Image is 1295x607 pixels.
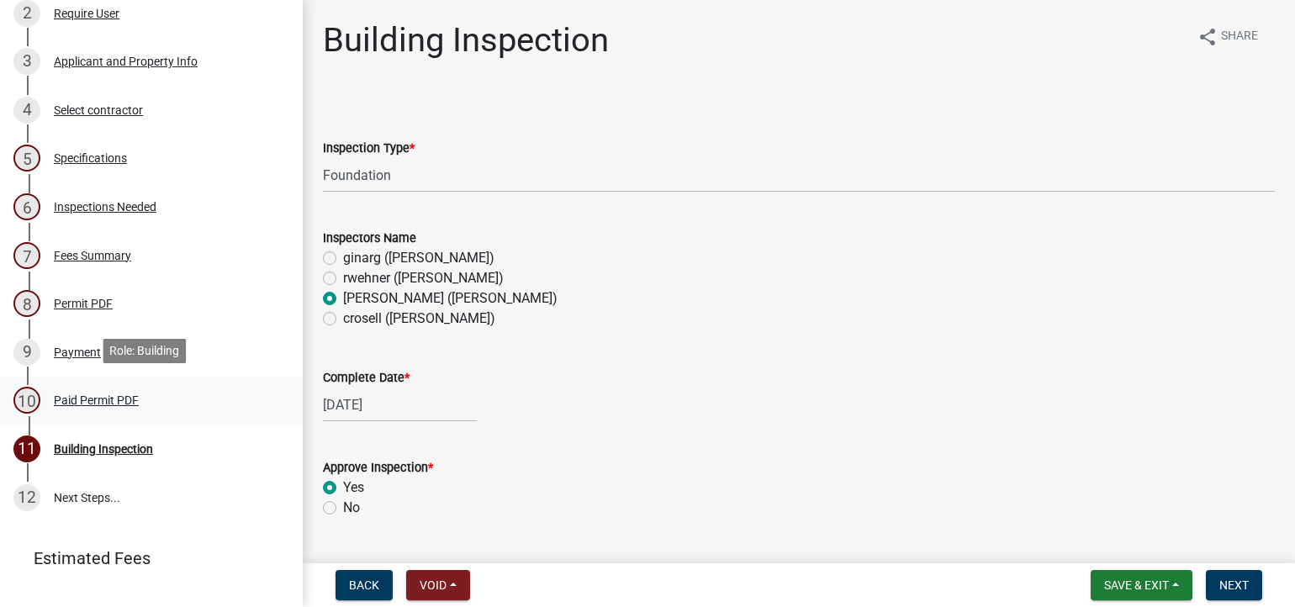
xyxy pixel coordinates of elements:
div: Paid Permit PDF [54,394,139,406]
i: share [1197,27,1218,47]
label: Inspectors Name [323,233,416,245]
label: rwehner ([PERSON_NAME]) [343,268,504,288]
div: 12 [13,484,40,511]
h1: Building Inspection [323,20,609,61]
div: Building Inspection [54,443,153,455]
input: mm/dd/yyyy [323,388,477,422]
span: Void [420,578,447,592]
div: 11 [13,435,40,462]
label: No [343,498,360,518]
button: Save & Exit [1091,570,1192,600]
div: Payment [54,346,101,358]
div: Permit PDF [54,298,113,309]
button: Next [1206,570,1262,600]
label: Inspection Type [323,143,415,155]
div: 4 [13,97,40,124]
button: Void [406,570,470,600]
button: Back [336,570,393,600]
label: crosell ([PERSON_NAME]) [343,309,495,329]
span: Next [1219,578,1249,592]
label: Yes [343,478,364,498]
div: 9 [13,339,40,366]
div: Applicant and Property Info [54,55,198,67]
button: shareShare [1184,20,1271,53]
div: Select contractor [54,104,143,116]
label: ginarg ([PERSON_NAME]) [343,248,494,268]
div: 6 [13,193,40,220]
div: Inspections Needed [54,201,156,213]
div: Fees Summary [54,250,131,261]
span: Save & Exit [1104,578,1169,592]
div: Specifications [54,152,127,164]
div: 8 [13,290,40,317]
div: 3 [13,48,40,75]
label: Approve Inspection [323,462,433,474]
div: 5 [13,145,40,172]
span: Back [349,578,379,592]
div: Role: Building [103,339,186,363]
a: Estimated Fees [13,541,276,575]
label: [PERSON_NAME] ([PERSON_NAME]) [343,288,558,309]
div: Require User [54,8,119,19]
label: Complete Date [323,372,410,384]
div: 7 [13,242,40,269]
span: Share [1221,27,1258,47]
div: 10 [13,387,40,414]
